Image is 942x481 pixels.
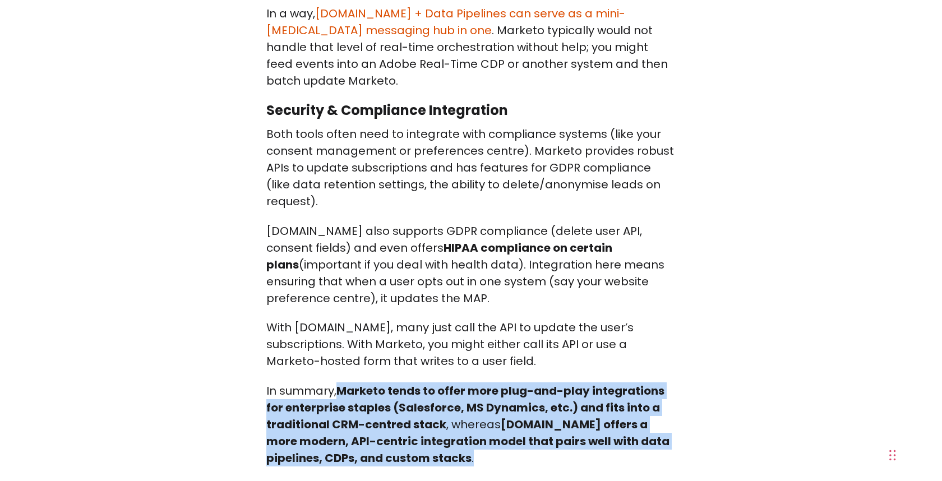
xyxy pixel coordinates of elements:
[266,240,612,272] strong: HIPAA compliance on certain plans
[266,101,508,119] strong: Security & Compliance Integration
[266,126,676,210] p: Both tools often need to integrate with compliance systems (like your consent management or prefe...
[266,417,669,466] strong: [DOMAIN_NAME] offers a more modern, API-centric integration model that pairs well with data pipel...
[691,341,942,481] iframe: Chat Widget
[889,438,896,472] div: Drag
[266,382,676,466] p: In summary, , whereas .
[266,5,676,89] p: In a way, . Marketo typically would not handle that level of real-time orchestration without help...
[266,383,664,432] strong: Marketo tends to offer more plug-and-play integrations for enterprise staples (Salesforce, MS Dyn...
[266,6,625,38] a: [DOMAIN_NAME] + Data Pipelines can serve as a mini-[MEDICAL_DATA] messaging hub in one
[266,223,676,307] p: [DOMAIN_NAME] also supports GDPR compliance (delete user API, consent fields) and even offers (im...
[266,319,676,369] p: With [DOMAIN_NAME], many just call the API to update the user’s subscriptions. With Marketo, you ...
